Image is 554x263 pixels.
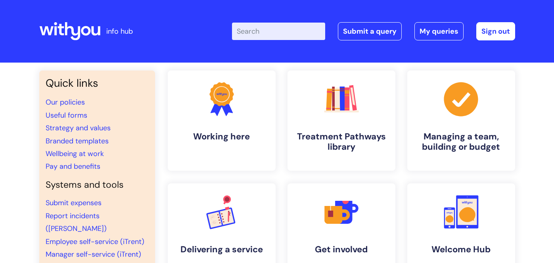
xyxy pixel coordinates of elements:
a: Our policies [46,97,85,107]
h4: Welcome Hub [414,244,509,255]
a: Report incidents ([PERSON_NAME]) [46,211,107,233]
a: Branded templates [46,136,109,146]
a: Useful forms [46,111,87,120]
h4: Treatment Pathways library [294,131,389,152]
h3: Quick links [46,77,149,90]
a: Submit expenses [46,198,102,208]
a: Pay and benefits [46,162,100,171]
a: Employee self-service (iTrent) [46,237,144,246]
div: | - [232,22,515,40]
input: Search [232,23,325,40]
h4: Systems and tools [46,179,149,191]
a: Treatment Pathways library [288,71,395,171]
h4: Get involved [294,244,389,255]
p: info hub [106,25,133,38]
a: Wellbeing at work [46,149,104,158]
a: Submit a query [338,22,402,40]
h4: Working here [174,131,269,142]
a: My queries [414,22,464,40]
a: Manager self-service (iTrent) [46,250,141,259]
a: Managing a team, building or budget [407,71,515,171]
a: Strategy and values [46,123,111,133]
h4: Managing a team, building or budget [414,131,509,152]
h4: Delivering a service [174,244,269,255]
a: Sign out [476,22,515,40]
a: Working here [168,71,276,171]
